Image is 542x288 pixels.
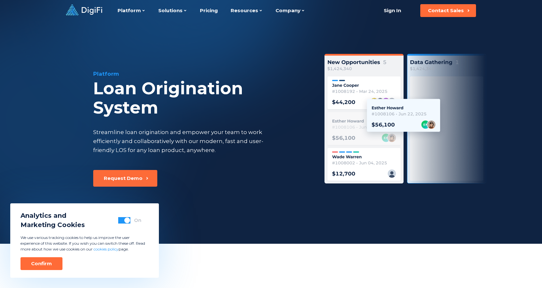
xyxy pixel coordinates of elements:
[428,7,464,14] div: Contact Sales
[93,70,308,78] div: Platform
[21,220,85,230] span: Marketing Cookies
[21,235,149,252] p: We use various tracking cookies to help us improve the user experience of this website. If you wi...
[21,211,85,220] span: Analytics and
[21,257,62,270] button: Confirm
[420,4,476,17] button: Contact Sales
[104,175,143,182] div: Request Demo
[94,247,119,251] a: cookies policy
[134,217,141,224] div: On
[93,79,308,117] div: Loan Origination System
[93,170,157,187] button: Request Demo
[376,4,409,17] a: Sign In
[93,128,275,155] div: Streamline loan origination and empower your team to work efficiently and collaboratively with ou...
[31,260,52,267] div: Confirm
